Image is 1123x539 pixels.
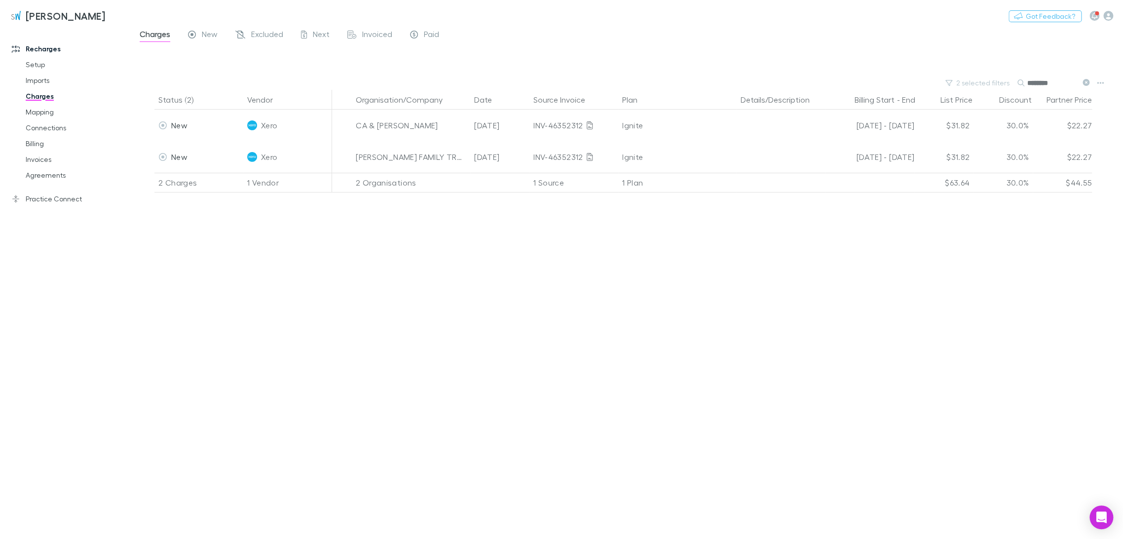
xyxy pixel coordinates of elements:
h3: [PERSON_NAME] [26,10,105,22]
img: Sinclair Wilson's Logo [10,10,22,22]
div: 1 Plan [618,173,737,192]
button: Source Invoice [533,90,597,110]
div: $31.82 [914,110,973,141]
a: Mapping [16,104,137,120]
div: 30.0% [973,110,1033,141]
span: New [171,152,187,161]
div: 1 Source [529,173,618,192]
button: Plan [622,90,649,110]
button: Partner Price [1047,90,1104,110]
div: $22.27 [1033,141,1092,173]
a: Invoices [16,152,137,167]
a: Agreements [16,167,137,183]
div: $44.55 [1033,173,1092,192]
button: Date [474,90,504,110]
div: 30.0% [973,141,1033,173]
a: [PERSON_NAME] [4,4,111,28]
span: Next [313,29,330,42]
a: Imports [16,73,137,88]
img: Xero's Logo [247,152,257,162]
span: New [202,29,218,42]
a: Billing [16,136,137,152]
a: Setup [16,57,137,73]
div: - [829,90,925,110]
img: Xero's Logo [247,120,257,130]
div: 2 Charges [154,173,243,192]
span: Charges [140,29,170,42]
button: Organisation/Company [356,90,454,110]
button: Vendor [247,90,285,110]
div: Open Intercom Messenger [1089,505,1113,529]
button: End [902,90,915,110]
div: Ignite [622,110,733,141]
div: [DATE] [470,110,529,141]
div: $63.64 [914,173,973,192]
button: List Price [940,90,984,110]
div: [PERSON_NAME] FAMILY TRUST [356,141,466,173]
div: 30.0% [973,173,1033,192]
span: New [171,120,187,130]
button: Discount [999,90,1044,110]
span: Excluded [251,29,283,42]
button: Details/Description [741,90,822,110]
button: Billing Start [855,90,895,110]
button: 2 selected filters [940,77,1015,89]
button: Got Feedback? [1009,10,1082,22]
button: Status (2) [158,90,205,110]
a: Connections [16,120,137,136]
div: INV-46352312 [533,141,614,173]
div: 1 Vendor [243,173,332,192]
a: Practice Connect [2,191,137,207]
div: 2 Organisations [352,173,470,192]
div: Ignite [622,141,733,173]
span: Paid [424,29,439,42]
div: $22.27 [1033,110,1092,141]
span: Xero [261,110,277,141]
div: [DATE] - [DATE] [829,141,914,173]
div: $31.82 [914,141,973,173]
span: Invoiced [362,29,392,42]
div: [DATE] - [DATE] [829,110,914,141]
div: [DATE] [470,141,529,173]
div: INV-46352312 [533,110,614,141]
a: Charges [16,88,137,104]
a: Recharges [2,41,137,57]
div: CA & [PERSON_NAME] [356,110,466,141]
span: Xero [261,141,277,173]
